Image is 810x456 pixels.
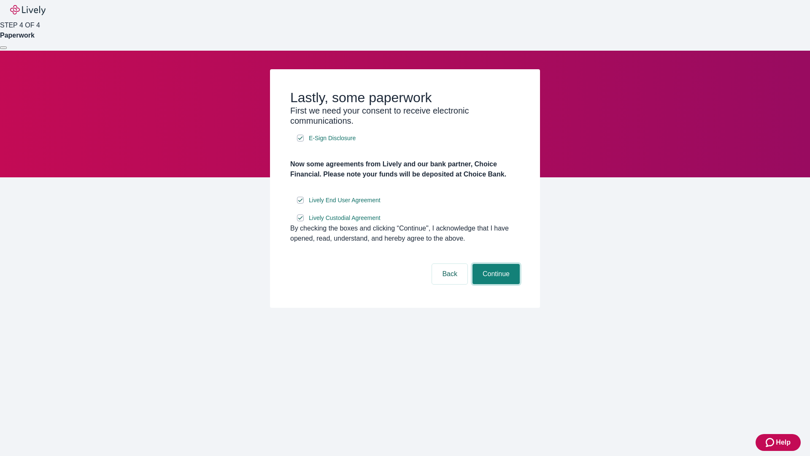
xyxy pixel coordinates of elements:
h3: First we need your consent to receive electronic communications. [290,106,520,126]
svg: Zendesk support icon [766,437,776,448]
span: Lively End User Agreement [309,196,381,205]
button: Zendesk support iconHelp [756,434,801,451]
a: e-sign disclosure document [307,195,382,206]
div: By checking the boxes and clicking “Continue", I acknowledge that I have opened, read, understand... [290,223,520,244]
span: Help [776,437,791,448]
a: e-sign disclosure document [307,133,357,144]
span: E-Sign Disclosure [309,134,356,143]
h2: Lastly, some paperwork [290,90,520,106]
button: Continue [472,264,520,284]
img: Lively [10,5,46,15]
a: e-sign disclosure document [307,213,382,223]
h4: Now some agreements from Lively and our bank partner, Choice Financial. Please note your funds wi... [290,159,520,179]
button: Back [432,264,467,284]
span: Lively Custodial Agreement [309,214,381,223]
